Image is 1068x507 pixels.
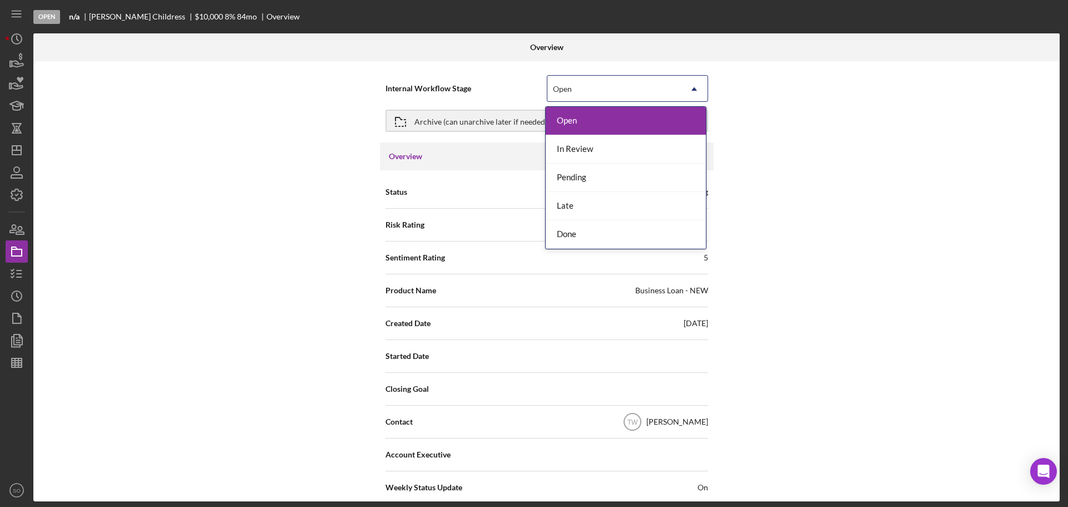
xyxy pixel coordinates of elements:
[385,285,436,296] span: Product Name
[195,12,223,21] span: $10,000
[225,12,235,21] div: 8 %
[385,110,708,132] button: Archive (can unarchive later if needed)
[546,192,706,220] div: Late
[414,111,547,131] div: Archive (can unarchive later if needed)
[33,10,60,24] div: Open
[385,219,424,230] span: Risk Rating
[553,85,572,93] div: Open
[385,351,429,362] span: Started Date
[385,383,429,395] span: Closing Goal
[698,482,708,493] span: On
[530,43,563,52] b: Overview
[389,151,422,162] h3: Overview
[13,488,21,494] text: SO
[385,482,462,493] span: Weekly Status Update
[627,419,637,426] text: TW
[89,12,195,21] div: [PERSON_NAME] Childress
[546,220,706,249] div: Done
[635,285,708,296] div: Business Loan - NEW
[546,164,706,192] div: Pending
[646,416,708,427] div: [PERSON_NAME]
[684,318,708,329] div: [DATE]
[385,416,413,427] span: Contact
[546,135,706,164] div: In Review
[385,186,407,198] span: Status
[546,107,706,135] div: Open
[6,479,28,501] button: SO
[385,449,451,460] span: Account Executive
[237,12,257,21] div: 84 mo
[385,252,445,263] span: Sentiment Rating
[1030,458,1057,485] div: Open Intercom Messenger
[704,252,708,263] div: 5
[266,12,300,21] div: Overview
[385,318,431,329] span: Created Date
[69,12,80,21] b: n/a
[385,83,547,94] span: Internal Workflow Stage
